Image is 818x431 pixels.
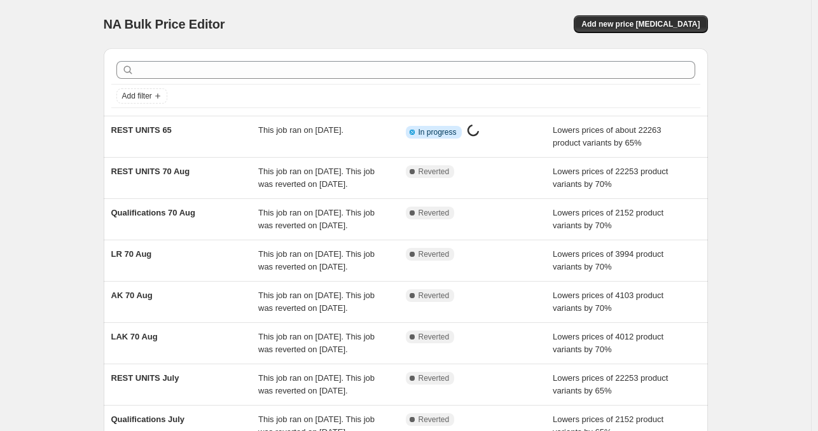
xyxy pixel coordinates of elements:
[111,208,195,217] span: Qualifications 70 Aug
[581,19,700,29] span: Add new price [MEDICAL_DATA]
[258,249,375,271] span: This job ran on [DATE]. This job was reverted on [DATE].
[553,167,668,189] span: Lowers prices of 22253 product variants by 70%
[122,91,152,101] span: Add filter
[419,127,457,137] span: In progress
[111,249,152,259] span: LR 70 Aug
[419,291,450,301] span: Reverted
[419,414,450,425] span: Reverted
[258,167,375,189] span: This job ran on [DATE]. This job was reverted on [DATE].
[553,208,663,230] span: Lowers prices of 2152 product variants by 70%
[553,125,662,147] span: Lowers prices of about 22263 product variants by 65%
[104,17,225,31] span: NA Bulk Price Editor
[111,373,179,383] span: REST UNITS July
[419,332,450,342] span: Reverted
[111,291,153,300] span: AK 70 Aug
[111,167,190,176] span: REST UNITS 70 Aug
[258,208,375,230] span: This job ran on [DATE]. This job was reverted on [DATE].
[111,125,172,135] span: REST UNITS 65
[111,414,185,424] span: Qualifications July
[258,332,375,354] span: This job ran on [DATE]. This job was reverted on [DATE].
[258,373,375,395] span: This job ran on [DATE]. This job was reverted on [DATE].
[419,373,450,383] span: Reverted
[553,249,663,271] span: Lowers prices of 3994 product variants by 70%
[553,373,668,395] span: Lowers prices of 22253 product variants by 65%
[116,88,167,104] button: Add filter
[553,291,663,313] span: Lowers prices of 4103 product variants by 70%
[574,15,707,33] button: Add new price [MEDICAL_DATA]
[419,167,450,177] span: Reverted
[419,208,450,218] span: Reverted
[111,332,158,341] span: LAK 70 Aug
[419,249,450,259] span: Reverted
[258,125,343,135] span: This job ran on [DATE].
[553,332,663,354] span: Lowers prices of 4012 product variants by 70%
[258,291,375,313] span: This job ran on [DATE]. This job was reverted on [DATE].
